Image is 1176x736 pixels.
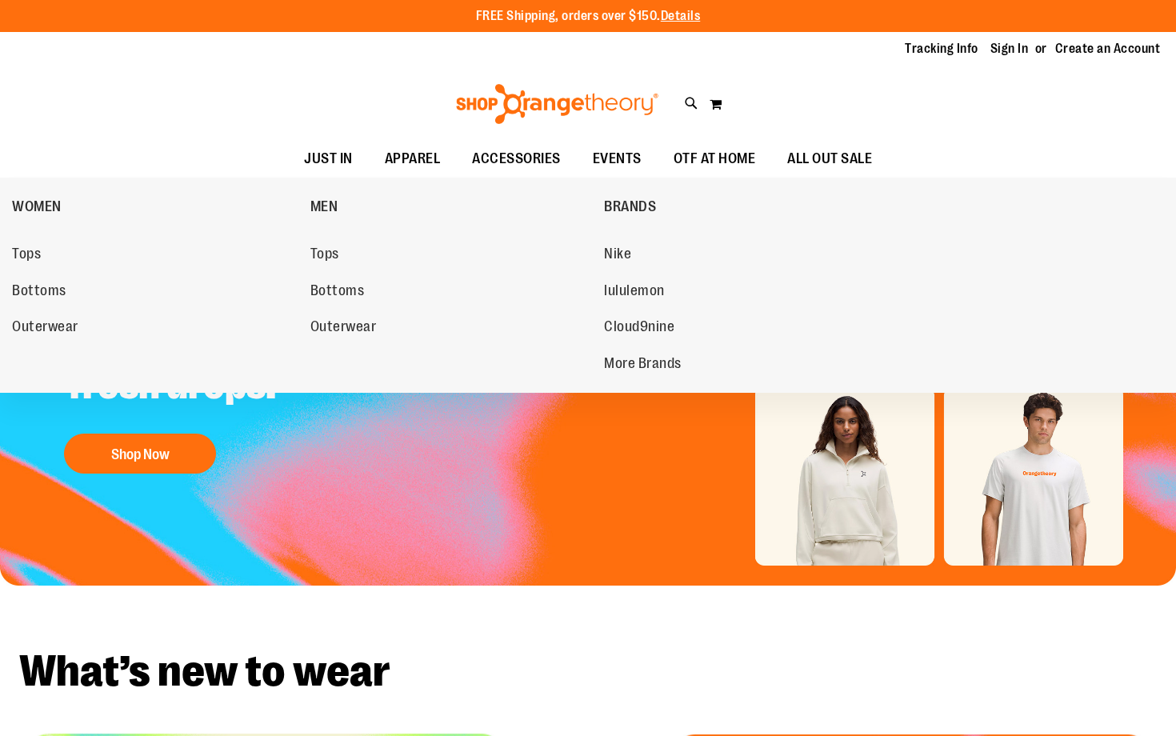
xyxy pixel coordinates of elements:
[310,198,338,218] span: MEN
[593,141,642,177] span: EVENTS
[454,84,661,124] img: Shop Orangetheory
[1055,40,1161,58] a: Create an Account
[604,282,665,302] span: lululemon
[12,282,66,302] span: Bottoms
[304,141,353,177] span: JUST IN
[12,246,41,266] span: Tops
[310,246,339,266] span: Tops
[674,141,756,177] span: OTF AT HOME
[472,141,561,177] span: ACCESSORIES
[787,141,872,177] span: ALL OUT SALE
[990,40,1029,58] a: Sign In
[310,282,365,302] span: Bottoms
[604,198,656,218] span: BRANDS
[905,40,978,58] a: Tracking Info
[19,650,1157,694] h2: What’s new to wear
[12,318,78,338] span: Outerwear
[604,318,674,338] span: Cloud9nine
[661,9,701,23] a: Details
[604,355,682,375] span: More Brands
[385,141,441,177] span: APPAREL
[604,246,631,266] span: Nike
[476,7,701,26] p: FREE Shipping, orders over $150.
[310,318,377,338] span: Outerwear
[12,198,62,218] span: WOMEN
[64,434,216,474] button: Shop Now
